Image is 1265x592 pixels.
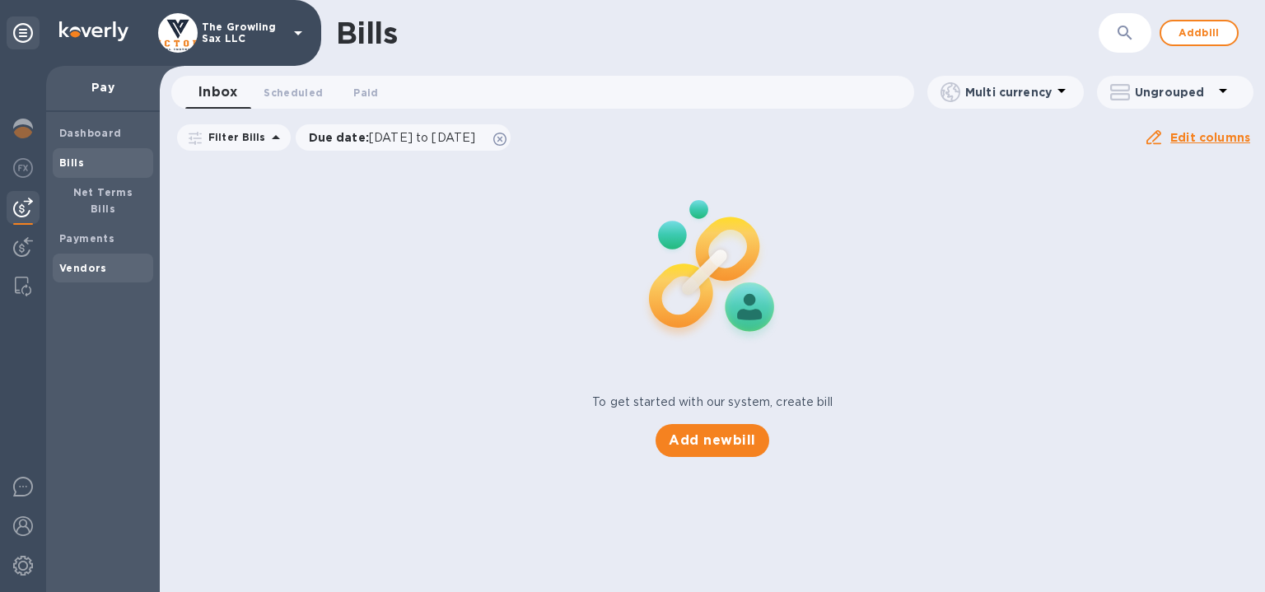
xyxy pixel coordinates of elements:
[7,16,40,49] div: Unpin categories
[1170,131,1250,144] u: Edit columns
[1174,23,1224,43] span: Add bill
[369,131,475,144] span: [DATE] to [DATE]
[198,81,237,104] span: Inbox
[59,79,147,96] p: Pay
[353,84,378,101] span: Paid
[656,424,768,457] button: Add newbill
[202,21,284,44] p: The Growling Sax LLC
[59,21,128,41] img: Logo
[296,124,511,151] div: Due date:[DATE] to [DATE]
[73,186,133,215] b: Net Terms Bills
[965,84,1052,100] p: Multi currency
[592,394,833,411] p: To get started with our system, create bill
[59,127,122,139] b: Dashboard
[59,262,107,274] b: Vendors
[13,158,33,178] img: Foreign exchange
[669,431,755,450] span: Add new bill
[1160,20,1239,46] button: Addbill
[59,232,114,245] b: Payments
[264,84,323,101] span: Scheduled
[336,16,397,50] h1: Bills
[59,156,84,169] b: Bills
[202,130,266,144] p: Filter Bills
[1135,84,1213,100] p: Ungrouped
[309,129,484,146] p: Due date :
